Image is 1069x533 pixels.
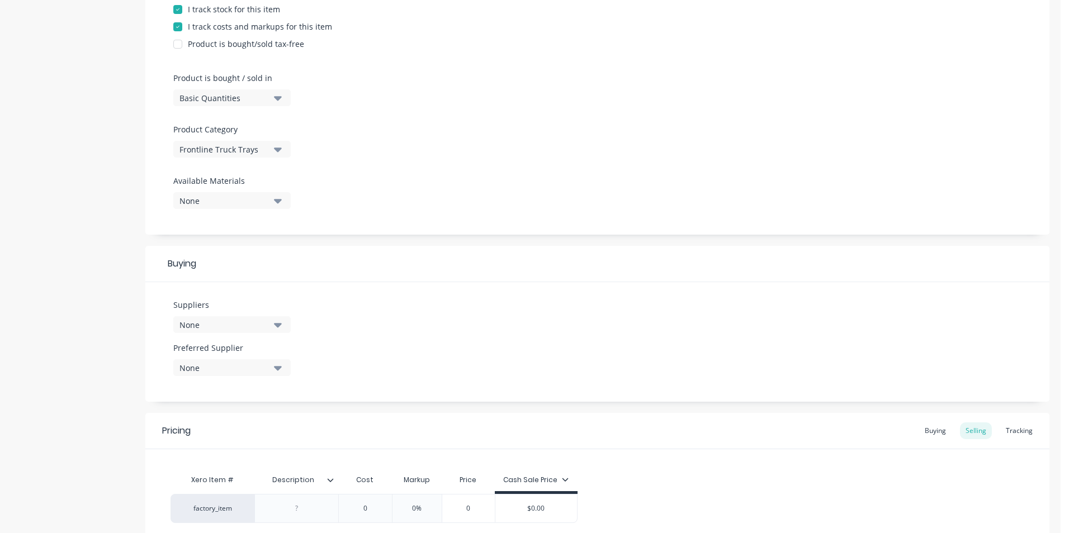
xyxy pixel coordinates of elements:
div: Buying [145,246,1049,282]
button: None [173,316,291,333]
div: Pricing [162,424,191,437]
button: None [173,192,291,209]
div: Description [254,466,332,494]
div: I track costs and markups for this item [188,21,332,32]
button: Basic Quantities [173,89,291,106]
div: Cash Sale Price [503,475,569,485]
button: None [173,359,291,376]
label: Preferred Supplier [173,342,291,354]
div: Buying [919,422,952,439]
label: Product is bought / sold in [173,72,285,84]
div: Price [442,469,495,491]
button: Frontline Truck Trays [173,141,291,158]
div: I track stock for this item [188,3,280,15]
div: Basic Quantities [179,92,269,104]
div: $0.00 [495,494,577,522]
div: Tracking [1000,422,1038,439]
div: None [179,195,269,207]
div: Description [254,469,338,491]
label: Suppliers [173,299,291,311]
div: 0 [441,494,496,522]
div: Xero Item # [171,469,254,491]
div: Selling [960,422,992,439]
div: None [179,362,269,374]
div: 0% [389,494,445,522]
div: Frontline Truck Trays [179,144,269,155]
div: Cost [338,469,392,491]
div: None [179,319,269,331]
div: Markup [392,469,442,491]
div: Product is bought/sold tax-free [188,38,304,50]
label: Available Materials [173,175,291,187]
div: 0 [337,494,393,522]
label: Product Category [173,123,285,135]
div: factory_item [182,503,243,513]
div: factory_item00%0$0.00 [171,494,578,523]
